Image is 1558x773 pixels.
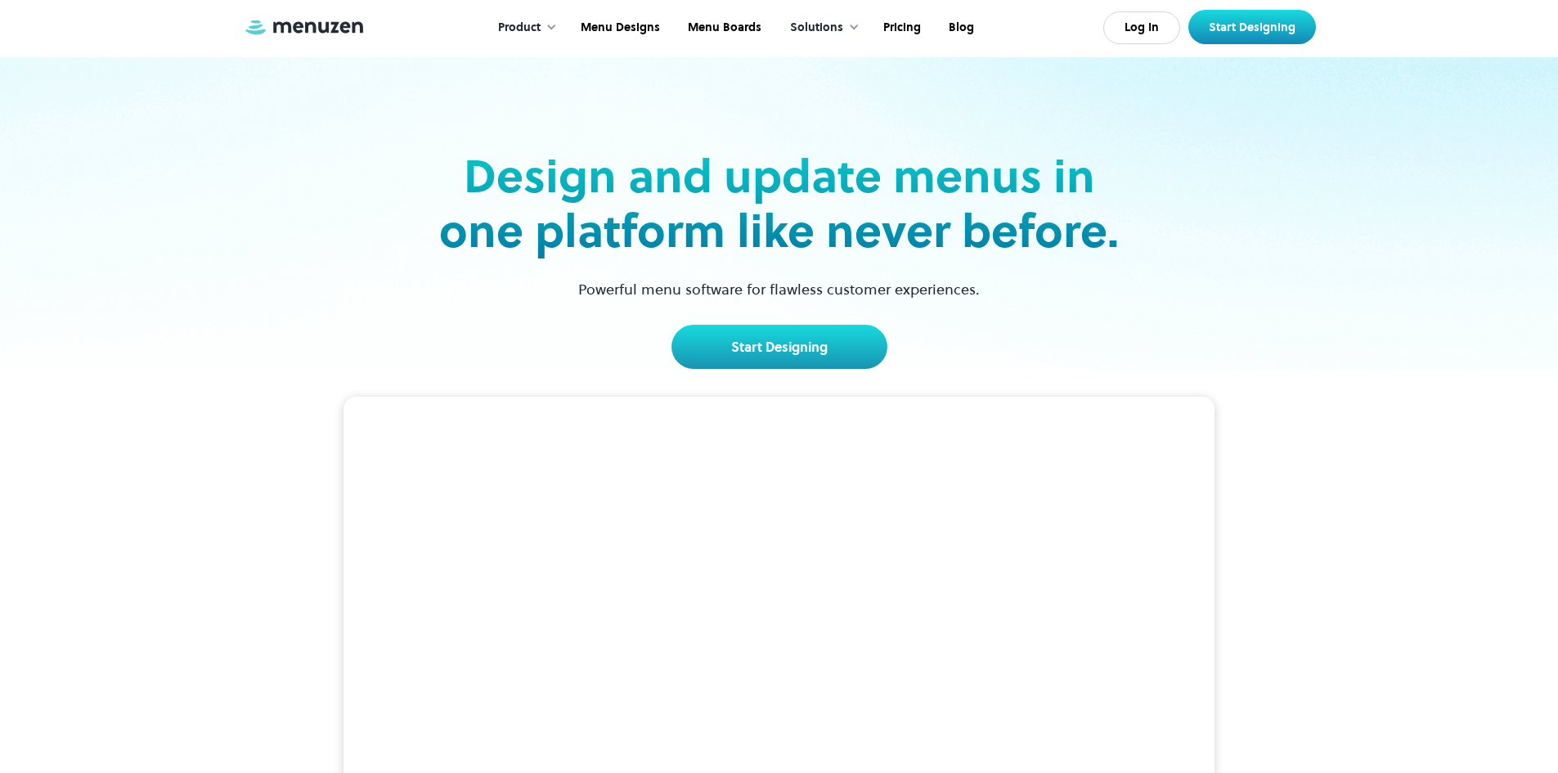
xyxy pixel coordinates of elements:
h2: Design and update menus in one platform like never before. [434,149,1125,258]
div: Product [498,19,541,37]
a: Blog [933,2,986,53]
div: Solutions [774,2,868,53]
a: Log In [1103,11,1180,44]
a: Start Designing [671,325,887,369]
a: Menu Boards [672,2,774,53]
div: Solutions [790,19,843,37]
div: Product [482,2,565,53]
a: Start Designing [1188,10,1316,44]
p: Powerful menu software for flawless customer experiences. [558,278,1000,300]
a: Pricing [868,2,933,53]
a: Menu Designs [565,2,672,53]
